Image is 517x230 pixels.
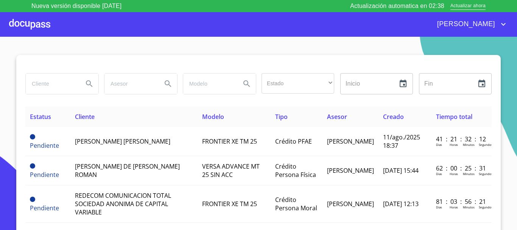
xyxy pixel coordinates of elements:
span: [PERSON_NAME] [327,200,374,208]
div: ​ [262,73,334,94]
button: Search [159,75,177,93]
p: 41 : 21 : 32 : 12 [436,135,487,143]
p: Segundos [479,142,493,147]
span: Actualizar ahora [450,2,486,10]
p: Dias [436,172,442,176]
span: Cliente [75,113,95,121]
span: Pendiente [30,197,35,202]
input: search [104,74,156,94]
span: Pendiente [30,171,59,179]
button: Search [238,75,256,93]
span: [PERSON_NAME] [431,18,499,30]
span: Tiempo total [436,113,472,121]
span: FRONTIER XE TM 25 [202,200,257,208]
p: Horas [450,142,458,147]
span: 11/ago./2025 18:37 [383,133,420,150]
span: Pendiente [30,204,59,212]
span: Modelo [202,113,224,121]
span: Estatus [30,113,51,121]
button: account of current user [431,18,508,30]
span: Creado [383,113,404,121]
span: Crédito PFAE [275,137,312,146]
span: [PERSON_NAME] DE [PERSON_NAME] ROMAN [75,162,180,179]
p: 62 : 00 : 25 : 31 [436,164,487,172]
span: [PERSON_NAME] [327,137,374,146]
span: Crédito Persona Moral [275,196,317,212]
span: REDECOM COMUNICACION TOTAL SOCIEDAD ANONIMA DE CAPITAL VARIABLE [75,191,171,216]
span: Pendiente [30,141,59,150]
span: VERSA ADVANCE MT 25 SIN ACC [202,162,260,179]
span: Pendiente [30,134,35,139]
p: Segundos [479,205,493,209]
p: Horas [450,205,458,209]
span: Asesor [327,113,347,121]
span: [PERSON_NAME] [327,166,374,175]
p: Horas [450,172,458,176]
p: Minutos [463,142,475,147]
span: FRONTIER XE TM 25 [202,137,257,146]
p: Dias [436,142,442,147]
span: Crédito Persona Física [275,162,316,179]
span: [DATE] 15:44 [383,166,419,175]
p: Dias [436,205,442,209]
input: search [183,74,235,94]
input: search [26,74,77,94]
button: Search [80,75,98,93]
p: Segundos [479,172,493,176]
p: Minutos [463,172,475,176]
span: Pendiente [30,163,35,169]
span: [PERSON_NAME] [PERSON_NAME] [75,137,170,146]
span: [DATE] 12:13 [383,200,419,208]
span: Tipo [275,113,288,121]
p: Actualización automatica en 02:38 [350,2,444,11]
p: 81 : 03 : 56 : 21 [436,197,487,206]
p: Nueva versión disponible [DATE] [31,2,121,11]
p: Minutos [463,205,475,209]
